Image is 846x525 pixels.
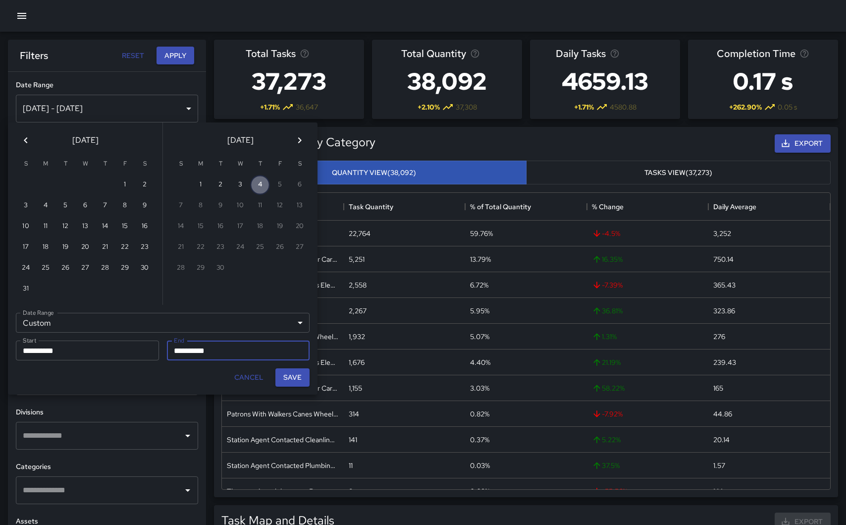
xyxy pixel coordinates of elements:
button: 25 [36,258,55,278]
span: Sunday [172,154,190,174]
button: 22 [115,237,135,257]
button: 20 [75,237,95,257]
button: 3 [230,175,250,195]
button: 7 [95,196,115,216]
button: 8 [115,196,135,216]
span: Saturday [291,154,309,174]
span: Friday [116,154,134,174]
button: 30 [135,258,155,278]
span: Sunday [17,154,35,174]
button: Save [275,368,310,387]
span: Wednesday [76,154,94,174]
span: Thursday [251,154,269,174]
label: End [174,336,184,345]
button: 15 [115,217,135,236]
span: Saturday [136,154,154,174]
button: 10 [16,217,36,236]
button: 2 [135,175,155,195]
button: 19 [55,237,75,257]
button: 27 [75,258,95,278]
div: Custom [16,313,310,333]
button: 29 [115,258,135,278]
span: Monday [37,154,54,174]
button: 5 [55,196,75,216]
span: [DATE] [227,133,254,147]
button: 11 [36,217,55,236]
button: 4 [36,196,55,216]
button: 13 [75,217,95,236]
button: 24 [16,258,36,278]
button: 21 [95,237,115,257]
span: [DATE] [72,133,99,147]
button: 1 [191,175,211,195]
button: 17 [16,237,36,257]
button: 4 [250,175,270,195]
span: Wednesday [231,154,249,174]
label: Start [23,336,36,345]
span: Tuesday [56,154,74,174]
button: 2 [211,175,230,195]
button: 9 [135,196,155,216]
label: Date Range [23,308,54,317]
button: Previous month [16,130,36,150]
button: Next month [290,130,310,150]
button: 3 [16,196,36,216]
button: 14 [95,217,115,236]
button: 23 [135,237,155,257]
button: 28 [95,258,115,278]
button: 1 [115,175,135,195]
button: 26 [55,258,75,278]
button: 12 [55,217,75,236]
button: 6 [75,196,95,216]
button: 16 [135,217,155,236]
button: 31 [16,279,36,299]
button: 18 [36,237,55,257]
span: Monday [192,154,210,174]
span: Friday [271,154,289,174]
span: Tuesday [211,154,229,174]
button: Cancel [230,368,267,387]
span: Thursday [96,154,114,174]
